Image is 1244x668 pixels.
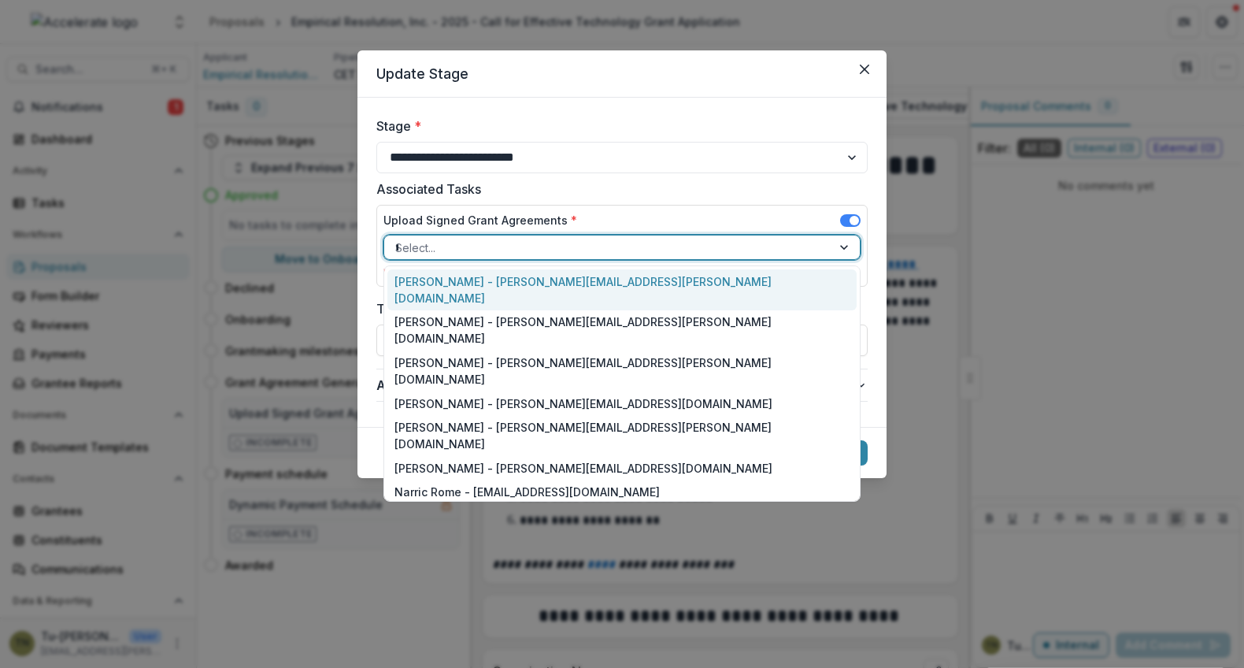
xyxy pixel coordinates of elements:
[376,117,858,135] label: Stage
[376,299,858,318] label: Task Due Date
[376,180,858,199] label: Associated Tasks
[387,392,857,416] div: [PERSON_NAME] - [PERSON_NAME][EMAIL_ADDRESS][DOMAIN_NAME]
[376,369,868,401] button: Advanced Configuration
[357,50,887,98] header: Update Stage
[376,376,855,395] span: Advanced Configuration
[387,481,857,505] div: Narric Rome - [EMAIL_ADDRESS][DOMAIN_NAME]
[387,269,857,310] div: [PERSON_NAME] - [PERSON_NAME][EMAIL_ADDRESS][PERSON_NAME][DOMAIN_NAME]
[383,212,577,228] label: Upload Signed Grant Agreements
[387,351,857,392] div: [PERSON_NAME] - [PERSON_NAME][EMAIL_ADDRESS][PERSON_NAME][DOMAIN_NAME]
[387,415,857,456] div: [PERSON_NAME] - [PERSON_NAME][EMAIL_ADDRESS][PERSON_NAME][DOMAIN_NAME]
[387,456,857,481] div: [PERSON_NAME] - [PERSON_NAME][EMAIL_ADDRESS][DOMAIN_NAME]
[852,57,877,82] button: Close
[387,310,857,351] div: [PERSON_NAME] - [PERSON_NAME][EMAIL_ADDRESS][PERSON_NAME][DOMAIN_NAME]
